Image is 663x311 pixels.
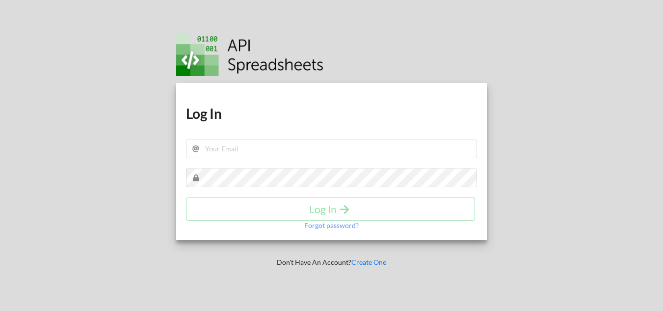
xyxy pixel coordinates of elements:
[304,221,359,230] p: Forgot password?
[176,33,323,76] img: Logo.png
[351,258,386,266] a: Create One
[169,257,494,267] p: Don't Have An Account?
[186,105,477,122] h1: Log In
[186,140,477,158] input: Your Email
